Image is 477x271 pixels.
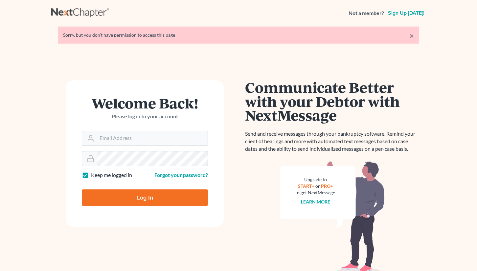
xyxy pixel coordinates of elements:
[82,113,208,120] p: Please log in to your account
[295,176,336,183] div: Upgrade to
[295,189,336,196] div: to get NextMessage.
[316,183,320,189] span: or
[298,183,315,189] a: START+
[387,10,426,16] a: Sign up [DATE]!
[63,32,414,38] div: Sorry, but you don't have permission to access this page
[82,96,208,110] h1: Welcome Back!
[91,171,132,179] label: Keep me logged in
[97,131,208,145] input: Email Address
[409,32,414,40] a: ×
[321,183,333,189] a: PRO+
[154,172,208,178] a: Forgot your password?
[349,10,384,17] strong: Not a member?
[245,130,419,153] p: Send and receive messages through your bankruptcy software. Remind your client of hearings and mo...
[301,199,330,204] a: Learn more
[82,189,208,206] input: Log In
[245,80,419,122] h1: Communicate Better with your Debtor with NextMessage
